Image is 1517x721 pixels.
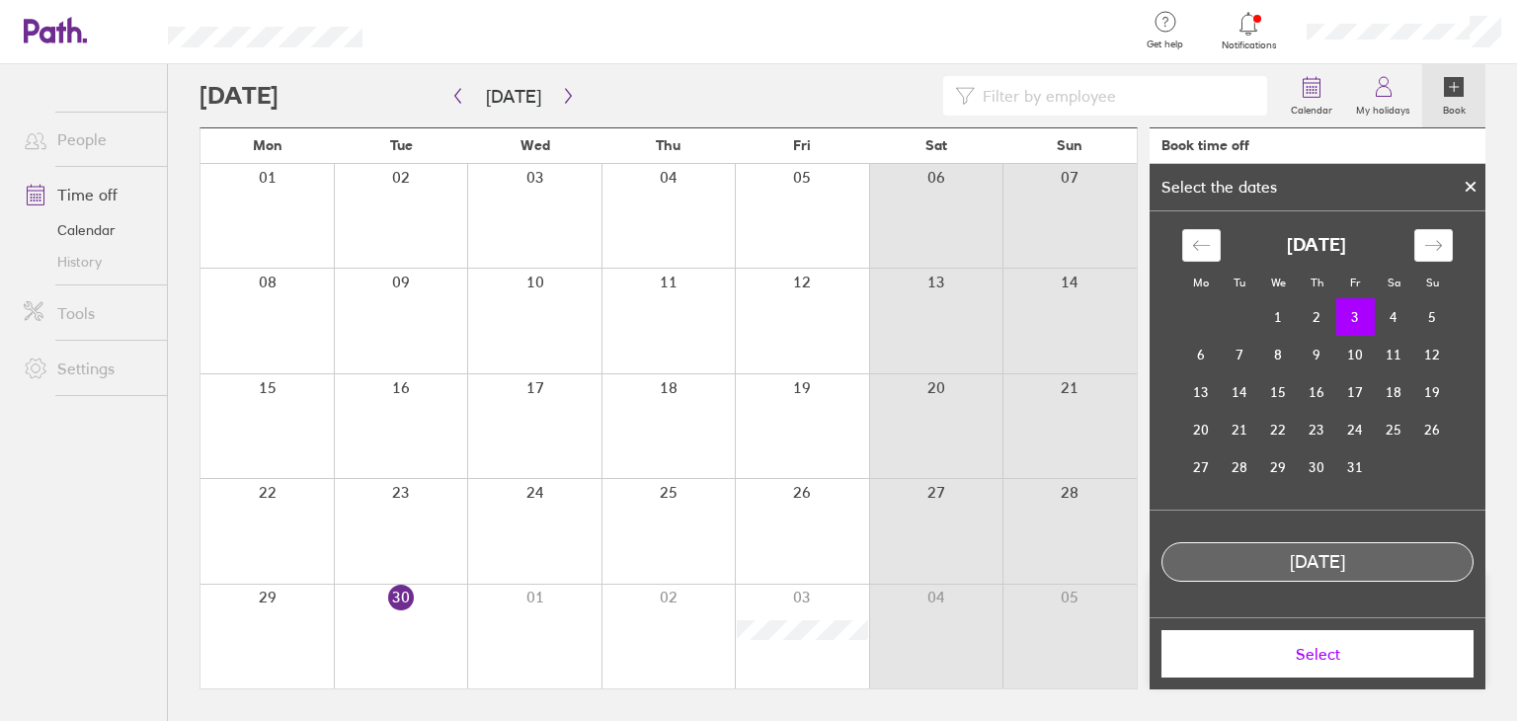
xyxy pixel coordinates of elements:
td: Saturday, October 18, 2025 [1375,373,1413,411]
a: Tools [8,293,167,333]
strong: [DATE] [1287,235,1346,256]
td: Sunday, October 26, 2025 [1413,411,1452,448]
label: Calendar [1279,99,1344,117]
td: Wednesday, October 8, 2025 [1259,336,1298,373]
span: Sat [925,137,947,153]
small: We [1271,276,1286,289]
td: Tuesday, October 21, 2025 [1221,411,1259,448]
td: Thursday, October 9, 2025 [1298,336,1336,373]
a: History [8,246,167,278]
span: Get help [1133,39,1197,50]
input: Filter by employee [975,77,1255,115]
div: Move backward to switch to the previous month. [1182,229,1221,262]
a: Notifications [1217,10,1281,51]
td: Tuesday, October 28, 2025 [1221,448,1259,486]
td: Sunday, October 12, 2025 [1413,336,1452,373]
button: Select [1161,630,1474,678]
td: Thursday, October 23, 2025 [1298,411,1336,448]
td: Selected. Friday, October 3, 2025 [1336,298,1375,336]
td: Friday, October 31, 2025 [1336,448,1375,486]
td: Monday, October 6, 2025 [1182,336,1221,373]
td: Monday, October 27, 2025 [1182,448,1221,486]
td: Thursday, October 2, 2025 [1298,298,1336,336]
a: Settings [8,349,167,388]
small: Su [1426,276,1439,289]
span: Thu [656,137,680,153]
td: Wednesday, October 1, 2025 [1259,298,1298,336]
a: My holidays [1344,64,1422,127]
small: Tu [1234,276,1245,289]
a: Calendar [1279,64,1344,127]
td: Wednesday, October 29, 2025 [1259,448,1298,486]
td: Wednesday, October 15, 2025 [1259,373,1298,411]
td: Friday, October 24, 2025 [1336,411,1375,448]
td: Friday, October 10, 2025 [1336,336,1375,373]
td: Sunday, October 5, 2025 [1413,298,1452,336]
td: Saturday, October 4, 2025 [1375,298,1413,336]
label: My holidays [1344,99,1422,117]
div: [DATE] [1162,552,1473,573]
td: Saturday, October 25, 2025 [1375,411,1413,448]
div: Select the dates [1150,178,1289,196]
span: Mon [253,137,282,153]
td: Sunday, October 19, 2025 [1413,373,1452,411]
div: Book time off [1161,137,1249,153]
span: Wed [520,137,550,153]
label: Book [1431,99,1477,117]
td: Friday, October 17, 2025 [1336,373,1375,411]
div: Move forward to switch to the next month. [1414,229,1453,262]
small: Mo [1193,276,1209,289]
button: [DATE] [470,80,557,113]
small: Fr [1350,276,1360,289]
td: Tuesday, October 7, 2025 [1221,336,1259,373]
span: Tue [390,137,413,153]
td: Thursday, October 16, 2025 [1298,373,1336,411]
a: People [8,120,167,159]
small: Sa [1388,276,1400,289]
td: Monday, October 20, 2025 [1182,411,1221,448]
small: Th [1311,276,1323,289]
td: Monday, October 13, 2025 [1182,373,1221,411]
td: Wednesday, October 22, 2025 [1259,411,1298,448]
td: Tuesday, October 14, 2025 [1221,373,1259,411]
a: Time off [8,175,167,214]
td: Thursday, October 30, 2025 [1298,448,1336,486]
span: Sun [1057,137,1082,153]
span: Select [1175,645,1460,663]
span: Fri [793,137,811,153]
a: Book [1422,64,1485,127]
span: Notifications [1217,40,1281,51]
td: Saturday, October 11, 2025 [1375,336,1413,373]
div: Calendar [1160,211,1475,510]
a: Calendar [8,214,167,246]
